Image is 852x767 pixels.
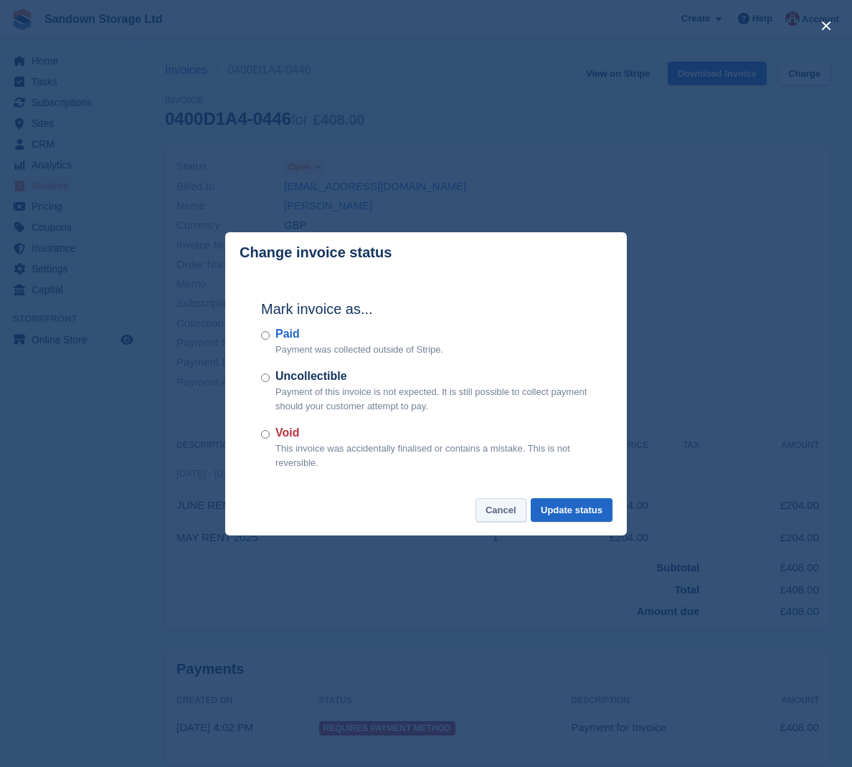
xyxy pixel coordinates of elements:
label: Uncollectible [275,368,591,385]
p: This invoice was accidentally finalised or contains a mistake. This is not reversible. [275,442,591,470]
label: Void [275,424,591,442]
p: Change invoice status [240,244,392,261]
p: Payment of this invoice is not expected. It is still possible to collect payment should your cust... [275,385,591,413]
p: Payment was collected outside of Stripe. [275,343,443,357]
h2: Mark invoice as... [261,298,591,320]
button: Cancel [475,498,526,522]
button: close [815,14,838,37]
button: Update status [531,498,612,522]
label: Paid [275,325,443,343]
